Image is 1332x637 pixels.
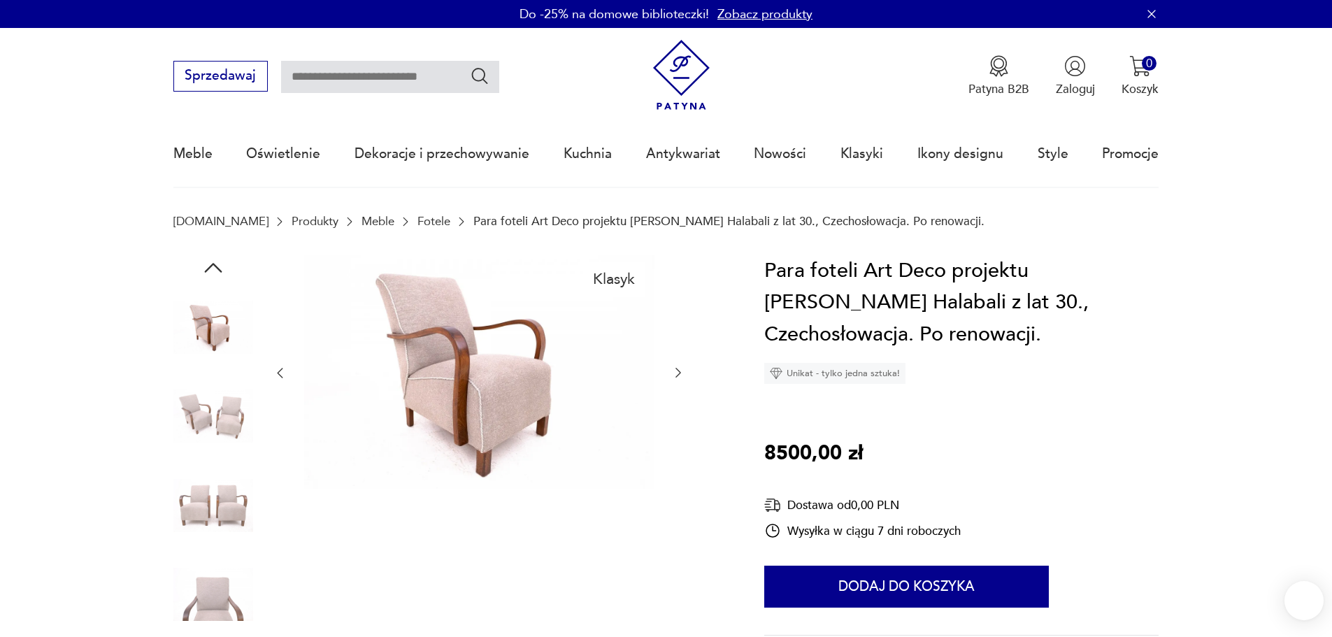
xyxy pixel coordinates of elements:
[917,122,1003,186] a: Ikony designu
[173,287,253,367] img: Zdjęcie produktu Para foteli Art Deco projektu J. Halabali z lat 30., Czechosłowacja. Po renowacji.
[764,566,1049,608] button: Dodaj do koszyka
[764,255,1159,351] h1: Para foteli Art Deco projektu [PERSON_NAME] Halabali z lat 30., Czechosłowacja. Po renowacji.
[1102,122,1159,186] a: Promocje
[470,66,490,86] button: Szukaj
[583,262,645,296] div: Klasyk
[304,255,654,489] img: Zdjęcie produktu Para foteli Art Deco projektu J. Halabali z lat 30., Czechosłowacja. Po renowacji.
[764,363,905,384] div: Unikat - tylko jedna sztuka!
[173,376,253,456] img: Zdjęcie produktu Para foteli Art Deco projektu J. Halabali z lat 30., Czechosłowacja. Po renowacji.
[646,40,717,110] img: Patyna - sklep z meblami i dekoracjami vintage
[355,122,529,186] a: Dekoracje i przechowywanie
[173,122,213,186] a: Meble
[1038,122,1068,186] a: Style
[764,496,781,514] img: Ikona dostawy
[764,522,961,539] div: Wysyłka w ciągu 7 dni roboczych
[173,61,268,92] button: Sprzedawaj
[1284,581,1324,620] iframe: Smartsupp widget button
[1056,55,1095,97] button: Zaloguj
[173,71,268,83] a: Sprzedawaj
[173,554,253,634] img: Zdjęcie produktu Para foteli Art Deco projektu J. Halabali z lat 30., Czechosłowacja. Po renowacji.
[292,215,338,228] a: Produkty
[1142,56,1156,71] div: 0
[764,438,863,470] p: 8500,00 zł
[968,81,1029,97] p: Patyna B2B
[1122,55,1159,97] button: 0Koszyk
[173,466,253,545] img: Zdjęcie produktu Para foteli Art Deco projektu J. Halabali z lat 30., Czechosłowacja. Po renowacji.
[968,55,1029,97] button: Patyna B2B
[840,122,883,186] a: Klasyki
[1122,81,1159,97] p: Koszyk
[754,122,806,186] a: Nowości
[646,122,720,186] a: Antykwariat
[1129,55,1151,77] img: Ikona koszyka
[246,122,320,186] a: Oświetlenie
[1064,55,1086,77] img: Ikonka użytkownika
[173,215,268,228] a: [DOMAIN_NAME]
[770,367,782,380] img: Ikona diamentu
[361,215,394,228] a: Meble
[520,6,709,23] p: Do -25% na domowe biblioteczki!
[764,496,961,514] div: Dostawa od 0,00 PLN
[988,55,1010,77] img: Ikona medalu
[1056,81,1095,97] p: Zaloguj
[417,215,450,228] a: Fotele
[717,6,812,23] a: Zobacz produkty
[968,55,1029,97] a: Ikona medaluPatyna B2B
[564,122,612,186] a: Kuchnia
[473,215,984,228] p: Para foteli Art Deco projektu [PERSON_NAME] Halabali z lat 30., Czechosłowacja. Po renowacji.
